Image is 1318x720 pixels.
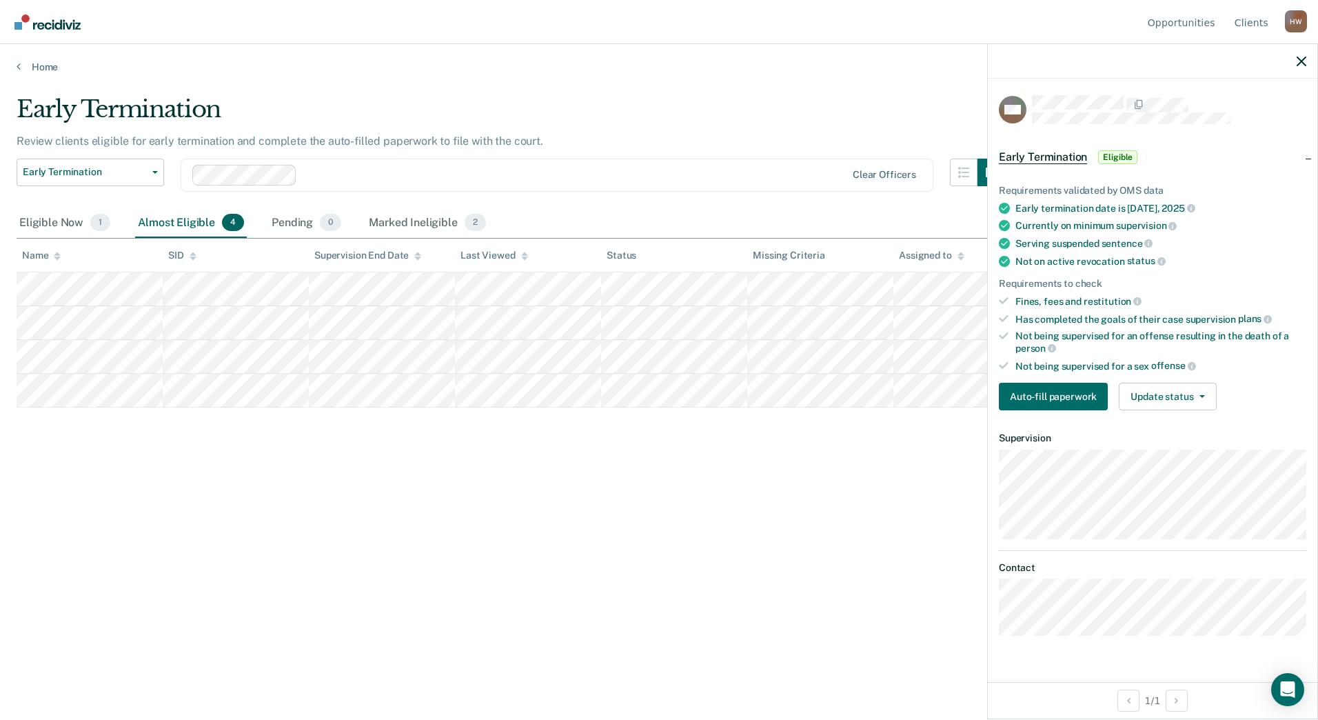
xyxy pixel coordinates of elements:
div: Serving suspended [1015,237,1306,250]
div: Requirements to check [999,278,1306,290]
span: Eligible [1098,150,1137,164]
div: Early termination date is [DATE], [1015,202,1306,214]
div: H W [1285,10,1307,32]
span: 2025 [1162,203,1195,214]
dt: Contact [999,562,1306,574]
div: 1 / 1 [988,682,1317,719]
div: Not being supervised for an offense resulting in the death of a [1015,330,1306,354]
div: Missing Criteria [753,250,825,261]
span: Early Termination [999,150,1087,164]
div: Assigned to [899,250,964,261]
div: Not on active revocation [1015,255,1306,268]
button: Auto-fill paperwork [999,383,1108,410]
button: Update status [1119,383,1216,410]
span: supervision [1116,220,1177,231]
div: Marked Ineligible [366,208,489,239]
span: Early Termination [23,166,147,178]
p: Review clients eligible for early termination and complete the auto-filled paperwork to file with... [17,134,543,148]
div: Name [22,250,61,261]
div: Early Termination [17,95,1005,134]
span: offense [1151,360,1196,371]
div: Has completed the goals of their case supervision [1015,313,1306,326]
div: Early TerminationEligible [988,135,1317,179]
span: 1 [90,214,110,232]
dt: Supervision [999,432,1306,444]
span: status [1127,255,1166,266]
div: SID [168,250,196,261]
div: Fines, fees and [1015,295,1306,308]
img: Recidiviz [14,14,81,30]
div: Requirements validated by OMS data [999,185,1306,197]
span: plans [1238,313,1272,324]
span: 0 [320,214,341,232]
a: Home [17,61,1301,73]
div: Currently on minimum [1015,219,1306,232]
span: sentence [1102,238,1153,249]
div: Pending [269,208,344,239]
div: Last Viewed [460,250,527,261]
div: Status [607,250,636,261]
div: Eligible Now [17,208,113,239]
div: Open Intercom Messenger [1271,673,1304,706]
span: restitution [1084,296,1142,307]
button: Profile dropdown button [1285,10,1307,32]
span: person [1015,343,1056,354]
a: Navigate to form link [999,383,1113,410]
div: Clear officers [853,169,916,181]
span: 2 [465,214,486,232]
button: Next Opportunity [1166,690,1188,712]
div: Almost Eligible [135,208,247,239]
div: Not being supervised for a sex [1015,360,1306,372]
div: Supervision End Date [314,250,421,261]
span: 4 [222,214,244,232]
button: Previous Opportunity [1117,690,1139,712]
